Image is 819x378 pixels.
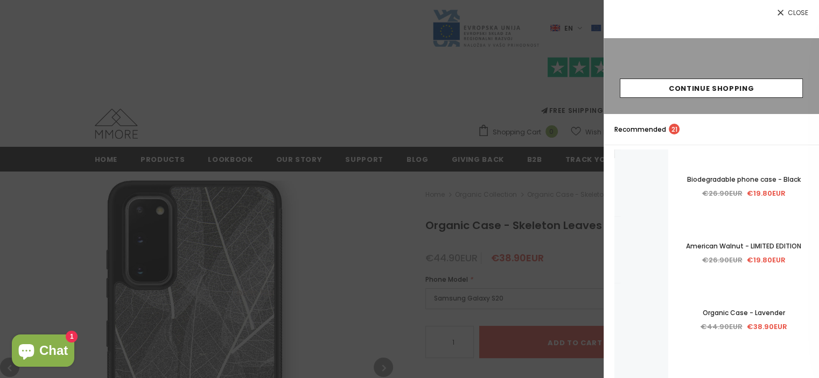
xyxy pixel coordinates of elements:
span: €26.90EUR [702,255,743,265]
span: Biodegradable phone case - Black [687,175,801,184]
span: €38.90EUR [747,322,787,332]
span: 21 [669,124,680,134]
inbox-online-store-chat: Shopify online store chat [9,334,78,369]
a: search [797,124,808,135]
a: Organic Case - Lavender [679,307,808,319]
span: €19.80EUR [747,188,786,198]
span: Organic Case - Lavender [703,308,785,317]
span: American Walnut - LIMITED EDITION [686,241,801,251]
a: American Walnut - LIMITED EDITION [679,240,808,252]
span: €19.80EUR [747,255,786,265]
span: €26.90EUR [702,188,743,198]
a: Biodegradable phone case - Black [679,174,808,186]
span: Close [788,10,808,16]
a: Continue Shopping [620,79,803,98]
p: Recommended [614,124,680,135]
span: €44.90EUR [701,322,743,332]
